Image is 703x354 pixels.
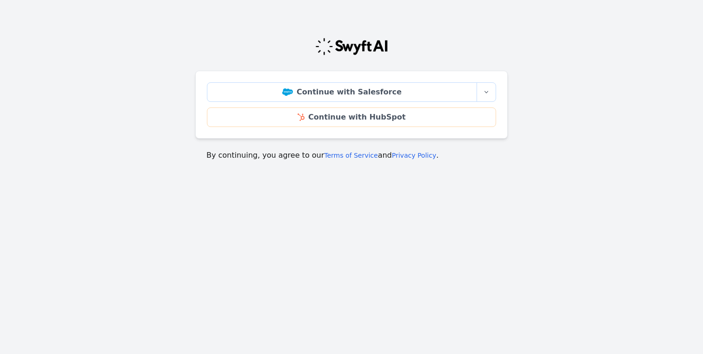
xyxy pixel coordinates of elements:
[207,107,496,127] a: Continue with HubSpot
[282,88,293,96] img: Salesforce
[206,150,497,161] p: By continuing, you agree to our and .
[315,37,388,56] img: Swyft Logo
[207,82,477,102] a: Continue with Salesforce
[392,152,436,159] a: Privacy Policy
[324,152,378,159] a: Terms of Service
[298,114,305,121] img: HubSpot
